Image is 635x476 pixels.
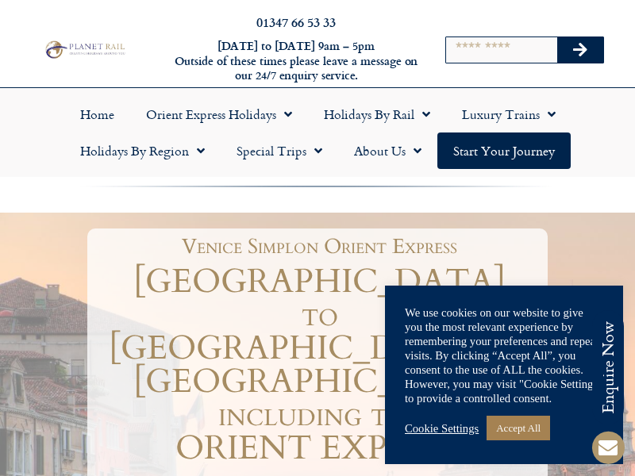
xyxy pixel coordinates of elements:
a: About Us [338,132,437,169]
a: Orient Express Holidays [130,96,308,132]
a: Cookie Settings [405,421,479,436]
a: Special Trips [221,132,338,169]
a: Accept All [487,416,550,440]
a: Luxury Trains [446,96,571,132]
h1: Venice Simplon Orient Express [99,236,540,257]
nav: Menu [8,96,627,169]
h6: [DATE] to [DATE] 9am – 5pm Outside of these times please leave a message on our 24/7 enquiry serv... [173,39,419,83]
a: Home [64,96,130,132]
a: Holidays by Rail [308,96,446,132]
button: Search [557,37,603,63]
a: 01347 66 53 33 [256,13,336,31]
a: Start your Journey [437,132,571,169]
a: Holidays by Region [64,132,221,169]
div: We use cookies on our website to give you the most relevant experience by remembering your prefer... [405,305,603,405]
img: Planet Rail Train Holidays Logo [42,39,127,59]
h1: [GEOGRAPHIC_DATA] to [GEOGRAPHIC_DATA] via [GEOGRAPHIC_DATA] including the ORIENT EXPRESS [91,265,548,465]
